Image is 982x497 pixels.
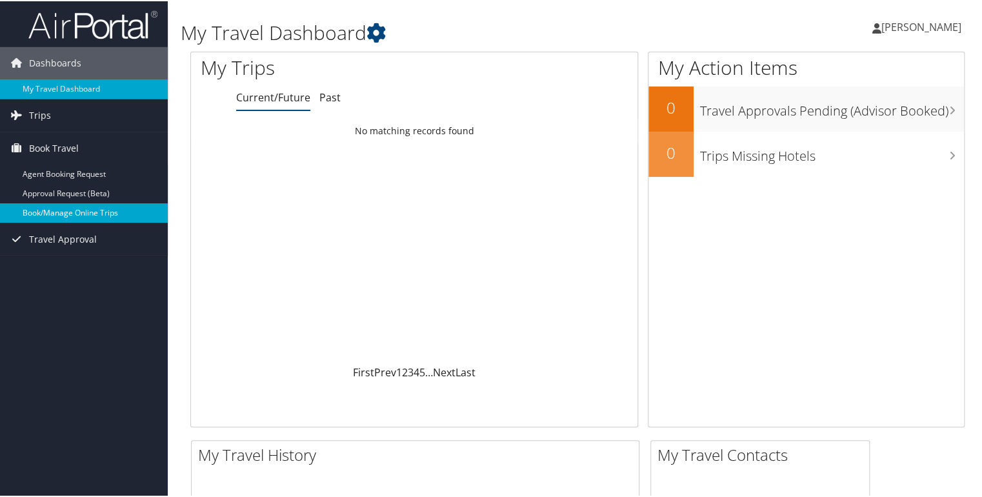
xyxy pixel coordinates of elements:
td: No matching records found [191,118,637,141]
span: Dashboards [29,46,81,78]
h3: Trips Missing Hotels [700,139,964,164]
a: 0Travel Approvals Pending (Advisor Booked) [648,85,964,130]
a: [PERSON_NAME] [872,6,974,45]
a: Prev [374,364,396,378]
span: Trips [29,98,51,130]
h1: My Trips [201,53,442,80]
h3: Travel Approvals Pending (Advisor Booked) [700,94,964,119]
a: 1 [396,364,402,378]
a: 5 [419,364,425,378]
h1: My Action Items [648,53,964,80]
a: Last [456,364,476,378]
a: Past [319,89,341,103]
a: 4 [414,364,419,378]
span: Book Travel [29,131,79,163]
h1: My Travel Dashboard [181,18,710,45]
h2: My Travel Contacts [657,443,869,465]
h2: My Travel History [198,443,639,465]
a: Next [433,364,456,378]
a: 3 [408,364,414,378]
img: airportal-logo.png [28,8,157,39]
h2: 0 [648,141,694,163]
a: First [353,364,374,378]
a: Current/Future [236,89,310,103]
span: [PERSON_NAME] [881,19,961,33]
a: 0Trips Missing Hotels [648,130,964,176]
h2: 0 [648,96,694,117]
span: … [425,364,433,378]
span: Travel Approval [29,222,97,254]
a: 2 [402,364,408,378]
